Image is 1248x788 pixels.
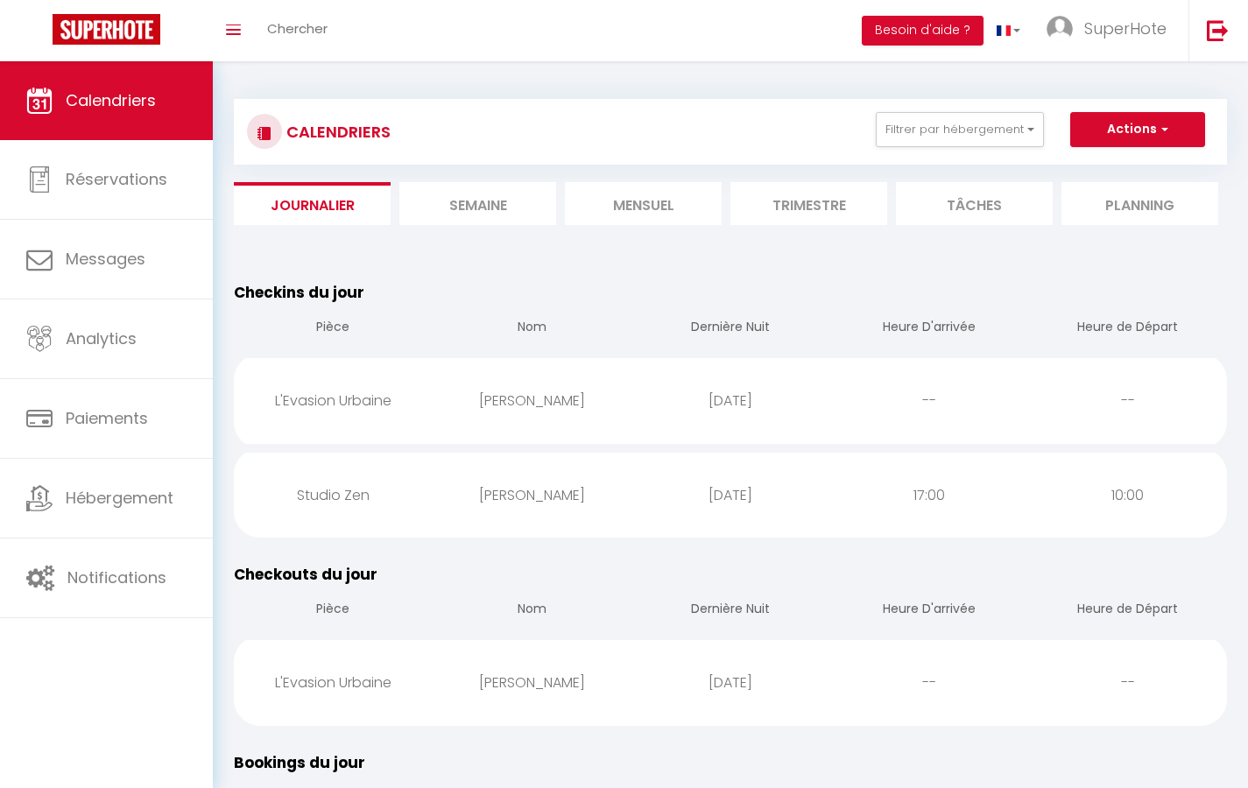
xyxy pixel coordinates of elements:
[631,304,830,354] th: Dernière Nuit
[730,182,887,225] li: Trimestre
[1028,304,1227,354] th: Heure de Départ
[433,304,631,354] th: Nom
[53,14,160,45] img: Super Booking
[1061,182,1218,225] li: Planning
[433,467,631,524] div: [PERSON_NAME]
[862,16,984,46] button: Besoin d'aide ?
[631,372,830,429] div: [DATE]
[267,19,328,38] span: Chercher
[631,654,830,711] div: [DATE]
[631,586,830,636] th: Dernière Nuit
[66,487,173,509] span: Hébergement
[1207,19,1229,41] img: logout
[1028,372,1227,429] div: --
[565,182,722,225] li: Mensuel
[829,586,1028,636] th: Heure D'arrivée
[66,168,167,190] span: Réservations
[67,566,166,588] span: Notifications
[234,304,433,354] th: Pièce
[234,372,433,429] div: L'Evasion Urbaine
[1084,18,1167,39] span: SuperHote
[399,182,556,225] li: Semaine
[631,467,830,524] div: [DATE]
[829,372,1028,429] div: --
[829,304,1028,354] th: Heure D'arrivée
[66,407,148,429] span: Paiements
[896,182,1053,225] li: Tâches
[66,89,156,111] span: Calendriers
[829,467,1028,524] div: 17:00
[1028,654,1227,711] div: --
[234,752,365,773] span: Bookings du jour
[1070,112,1205,147] button: Actions
[234,182,391,225] li: Journalier
[234,282,364,303] span: Checkins du jour
[1028,467,1227,524] div: 10:00
[234,467,433,524] div: Studio Zen
[282,112,391,151] h3: CALENDRIERS
[66,327,137,349] span: Analytics
[234,564,377,585] span: Checkouts du jour
[234,654,433,711] div: L'Evasion Urbaine
[14,7,67,60] button: Ouvrir le widget de chat LiveChat
[66,248,145,270] span: Messages
[1047,16,1073,42] img: ...
[234,586,433,636] th: Pièce
[433,654,631,711] div: [PERSON_NAME]
[829,654,1028,711] div: --
[1028,586,1227,636] th: Heure de Départ
[433,586,631,636] th: Nom
[433,372,631,429] div: [PERSON_NAME]
[876,112,1044,147] button: Filtrer par hébergement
